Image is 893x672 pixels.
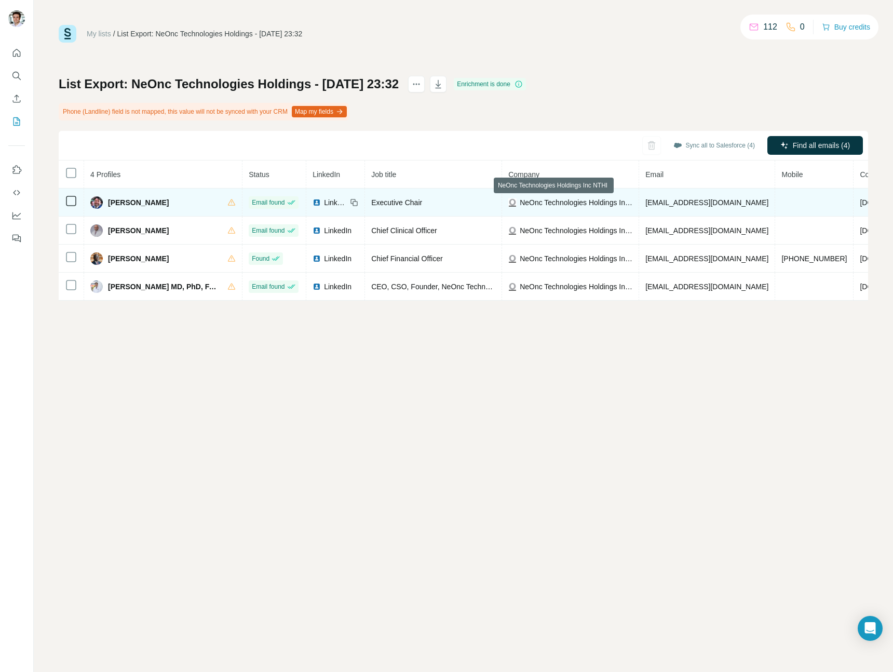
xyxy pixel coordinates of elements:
img: company-logo [508,254,517,263]
img: LinkedIn logo [313,198,321,207]
span: Email [645,170,664,179]
span: [PERSON_NAME] MD, PhD, FAANS [108,281,217,292]
img: Avatar [90,280,103,293]
span: NeOnc Technologies Holdings Inc NTHI [520,225,632,236]
span: [PERSON_NAME] [108,197,169,208]
span: [EMAIL_ADDRESS][DOMAIN_NAME] [645,198,768,207]
span: CEO, CSO, Founder, NeOnc Technologies Inc. [371,283,522,291]
span: LinkedIn [313,170,340,179]
span: Email found [252,198,285,207]
span: Executive Chair [371,198,422,207]
div: List Export: NeOnc Technologies Holdings - [DATE] 23:32 [117,29,303,39]
button: Feedback [8,229,25,248]
button: Buy credits [822,20,870,34]
span: 4 Profiles [90,170,120,179]
span: Email found [252,226,285,235]
span: LinkedIn [324,281,351,292]
span: Find all emails (4) [793,140,850,151]
img: Surfe Logo [59,25,76,43]
p: 112 [763,21,777,33]
div: Open Intercom Messenger [858,616,883,641]
button: Sync all to Salesforce (4) [666,138,762,153]
span: LinkedIn [324,225,351,236]
span: NeOnc Technologies Holdings Inc NTHI [520,281,632,292]
button: Use Surfe on LinkedIn [8,160,25,179]
img: Avatar [90,196,103,209]
span: LinkedIn [324,197,347,208]
img: LinkedIn logo [313,283,321,291]
button: Use Surfe API [8,183,25,202]
img: LinkedIn logo [313,254,321,263]
span: [PHONE_NUMBER] [781,254,847,263]
img: Avatar [8,10,25,27]
img: company-logo [508,283,517,291]
span: [PERSON_NAME] [108,225,169,236]
button: Quick start [8,44,25,62]
a: My lists [87,30,111,38]
span: [EMAIL_ADDRESS][DOMAIN_NAME] [645,254,768,263]
img: Avatar [90,252,103,265]
h1: List Export: NeOnc Technologies Holdings - [DATE] 23:32 [59,76,399,92]
span: [PERSON_NAME] [108,253,169,264]
button: Find all emails (4) [767,136,863,155]
span: NeOnc Technologies Holdings Inc NTHI [520,253,632,264]
span: Company [508,170,539,179]
img: company-logo [508,226,517,235]
span: [EMAIL_ADDRESS][DOMAIN_NAME] [645,283,768,291]
button: Map my fields [292,106,347,117]
p: 0 [800,21,805,33]
button: Dashboard [8,206,25,225]
img: LinkedIn logo [313,226,321,235]
img: Avatar [90,224,103,237]
span: [EMAIL_ADDRESS][DOMAIN_NAME] [645,226,768,235]
button: actions [408,76,425,92]
span: LinkedIn [324,253,351,264]
span: Job title [371,170,396,179]
li: / [113,29,115,39]
div: Phone (Landline) field is not mapped, this value will not be synced with your CRM [59,103,349,120]
div: Enrichment is done [454,78,526,90]
button: Enrich CSV [8,89,25,108]
button: My lists [8,112,25,131]
span: Chief Financial Officer [371,254,442,263]
span: NeOnc Technologies Holdings Inc NTHI [520,197,632,208]
span: Email found [252,282,285,291]
span: Chief Clinical Officer [371,226,437,235]
span: Found [252,254,269,263]
button: Search [8,66,25,85]
img: company-logo [508,198,517,207]
span: Status [249,170,269,179]
span: Mobile [781,170,803,179]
